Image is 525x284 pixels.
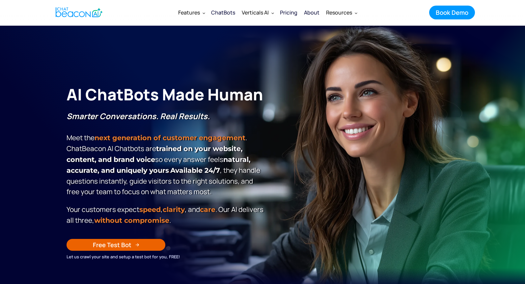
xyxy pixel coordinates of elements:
div: Verticals AI [242,8,269,17]
div: Features [178,8,200,17]
div: Free Test Bot [93,241,131,249]
span: without compromise [94,216,169,224]
a: home [50,4,106,20]
div: Let us crawl your site and setup a test bot for you, FREE! [67,253,266,260]
span: clarity [163,205,185,214]
strong: next generation of customer engagement [95,134,245,142]
img: Dropdown [203,12,205,14]
a: Book Demo [429,6,475,19]
strong: Smarter Conversations. Real Results. [67,111,210,121]
p: Your customers expect , , and . Our Al delivers all three, . [67,204,266,226]
h1: AI ChatBots Made Human [67,84,266,105]
a: Pricing [277,4,301,21]
img: Dropdown [355,12,357,14]
div: Features [175,5,208,20]
a: Free Test Bot [67,239,165,251]
strong: speed [139,205,161,214]
div: Pricing [280,8,297,17]
div: About [304,8,319,17]
a: About [301,4,323,21]
img: Dropdown [271,12,274,14]
img: Arrow [135,243,139,247]
a: ChatBots [208,4,238,21]
div: Resources [323,5,360,20]
strong: Available 24/7 [170,166,220,174]
div: ChatBots [211,8,235,17]
div: Verticals AI [238,5,277,20]
div: Book Demo [436,8,468,17]
div: Resources [326,8,352,17]
p: Meet the . ChatBeacon Al Chatbots are so every answer feels , they handle questions instantly, gu... [67,111,266,197]
span: care [200,205,215,214]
